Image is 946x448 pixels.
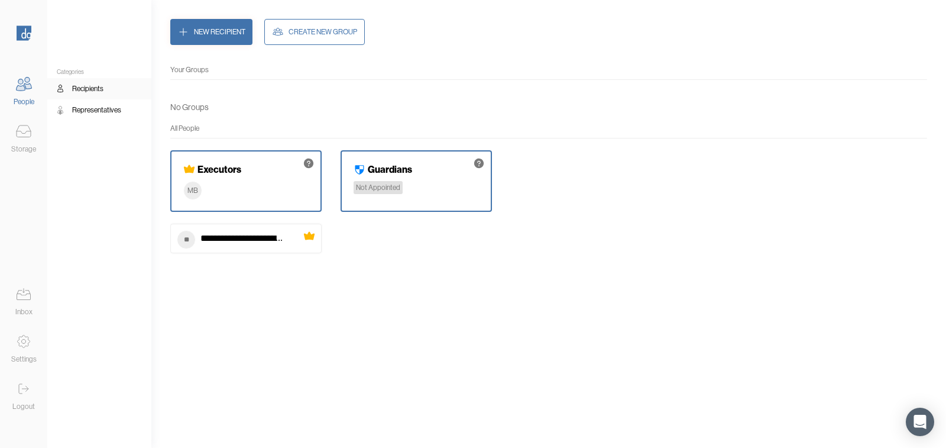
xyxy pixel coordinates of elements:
div: Open Intercom Messenger [906,408,934,436]
div: People [14,96,34,108]
div: Representatives [72,104,121,116]
h4: Executors [197,163,241,175]
button: New Recipient [170,19,252,45]
div: Inbox [15,306,33,318]
button: Create New Group [264,19,365,45]
div: MB [183,181,202,200]
div: Categories [47,69,151,76]
div: Storage [11,143,36,155]
div: All People [170,123,927,134]
div: Logout [12,401,35,412]
a: Recipients [47,78,151,99]
div: Your Groups [170,64,927,76]
h4: Guardians [368,163,412,175]
div: No Groups [170,99,209,115]
div: New Recipient [194,26,245,38]
div: Not Appointed [354,181,403,194]
div: Create New Group [289,26,357,38]
div: Settings [11,353,37,365]
div: Recipients [72,83,103,95]
a: Representatives [47,99,151,121]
